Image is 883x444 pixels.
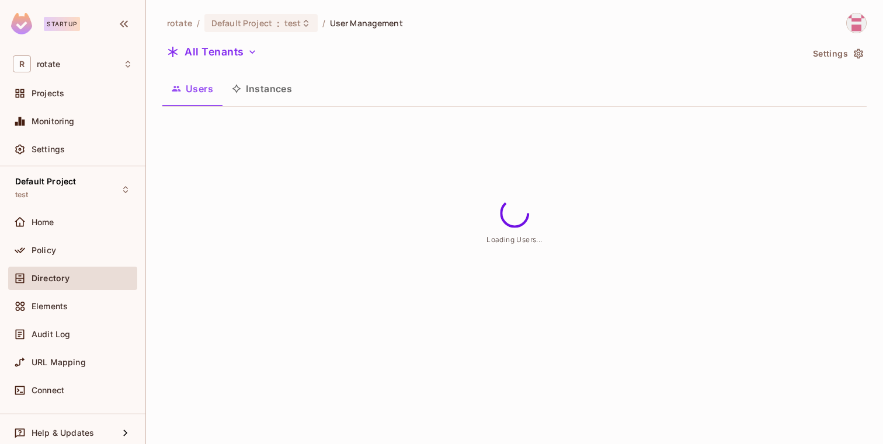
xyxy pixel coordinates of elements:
span: Default Project [211,18,272,29]
span: Audit Log [32,330,70,339]
span: Projects [32,89,64,98]
li: / [322,18,325,29]
span: test [284,18,301,29]
li: / [197,18,200,29]
button: Instances [223,74,301,103]
button: Users [162,74,223,103]
span: URL Mapping [32,358,86,367]
span: Settings [32,145,65,154]
img: hafiz@letsrotate.com [847,13,866,33]
span: Help & Updates [32,428,94,438]
span: Directory [32,274,69,283]
span: R [13,55,31,72]
img: SReyMgAAAABJRU5ErkJggg== [11,13,32,34]
span: Default Project [15,177,76,186]
span: Connect [32,386,64,395]
span: Elements [32,302,68,311]
span: the active workspace [167,18,192,29]
button: Settings [808,44,867,63]
span: Monitoring [32,117,75,126]
span: Loading Users... [486,235,542,243]
div: Startup [44,17,80,31]
span: Policy [32,246,56,255]
span: Home [32,218,54,227]
span: test [15,190,29,200]
span: Workspace: rotate [37,60,60,69]
button: All Tenants [162,43,262,61]
span: User Management [330,18,403,29]
span: : [276,19,280,28]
